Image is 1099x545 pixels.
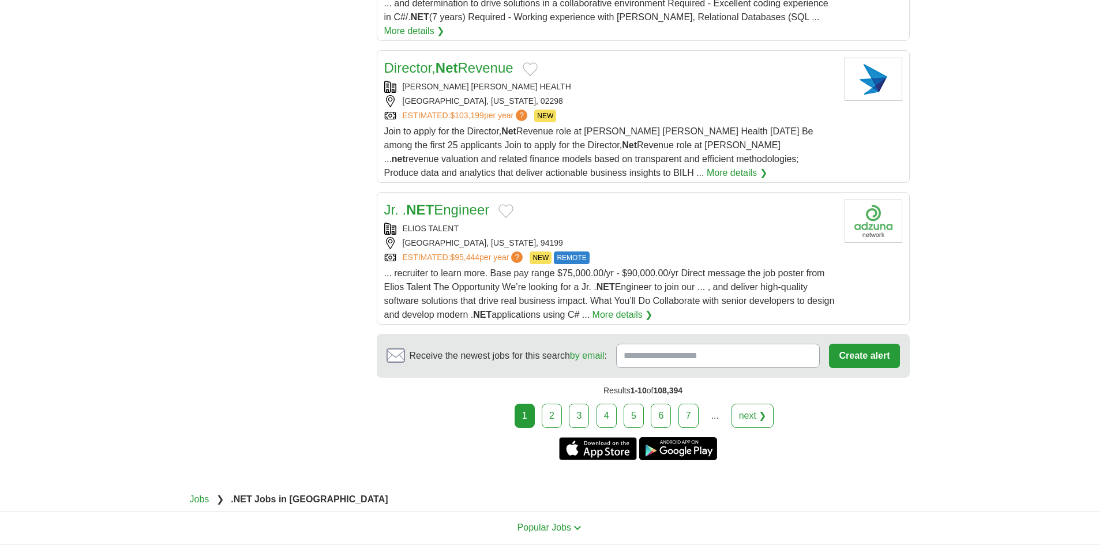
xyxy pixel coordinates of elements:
[377,378,910,404] div: Results of
[384,202,490,217] a: Jr. .NETEngineer
[597,282,615,292] strong: NET
[592,308,653,322] a: More details ❯
[573,525,582,531] img: toggle icon
[384,95,835,107] div: [GEOGRAPHIC_DATA], [US_STATE], 02298
[653,386,682,395] span: 108,394
[498,204,513,218] button: Add to favorite jobs
[406,202,434,217] strong: NET
[403,251,526,264] a: ESTIMATED:$95,444per year?
[511,251,523,263] span: ?
[436,60,458,76] strong: Net
[651,404,671,428] a: 6
[639,437,717,460] a: Get the Android app
[411,12,429,22] strong: NET
[384,268,835,320] span: ... recruiter to learn more. Base pay range $75,000.00/yr - $90,000.00/yr Direct message the job ...
[622,140,637,150] strong: Net
[403,110,530,122] a: ESTIMATED:$103,199per year?
[554,251,589,264] span: REMOTE
[384,60,513,76] a: Director,NetRevenue
[450,111,483,120] span: $103,199
[703,404,726,427] div: ...
[473,310,492,320] strong: NET
[542,404,562,428] a: 2
[829,344,899,368] button: Create alert
[384,223,835,235] div: ELIOS TALENT
[450,253,479,262] span: $95,444
[501,126,516,136] strong: Net
[410,349,607,363] span: Receive the newest jobs for this search :
[732,404,774,428] a: next ❯
[570,351,605,360] a: by email
[392,154,406,164] strong: net
[523,62,538,76] button: Add to favorite jobs
[597,404,617,428] a: 4
[403,82,571,91] a: [PERSON_NAME] [PERSON_NAME] HEALTH
[530,251,552,264] span: NEW
[384,237,835,249] div: [GEOGRAPHIC_DATA], [US_STATE], 94199
[231,494,388,504] strong: .NET Jobs in [GEOGRAPHIC_DATA]
[216,494,224,504] span: ❯
[534,110,556,122] span: NEW
[384,24,445,38] a: More details ❯
[624,404,644,428] a: 5
[707,166,767,180] a: More details ❯
[516,110,527,121] span: ?
[631,386,647,395] span: 1-10
[517,523,571,532] span: Popular Jobs
[678,404,699,428] a: 7
[845,58,902,101] img: Beth Israel Deaconess Medical Center logo
[845,200,902,243] img: Company logo
[559,437,637,460] a: Get the iPhone app
[569,404,589,428] a: 3
[190,494,209,504] a: Jobs
[384,126,813,178] span: Join to apply for the Director, Revenue role at [PERSON_NAME] [PERSON_NAME] Health [DATE] Be amon...
[515,404,535,428] div: 1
